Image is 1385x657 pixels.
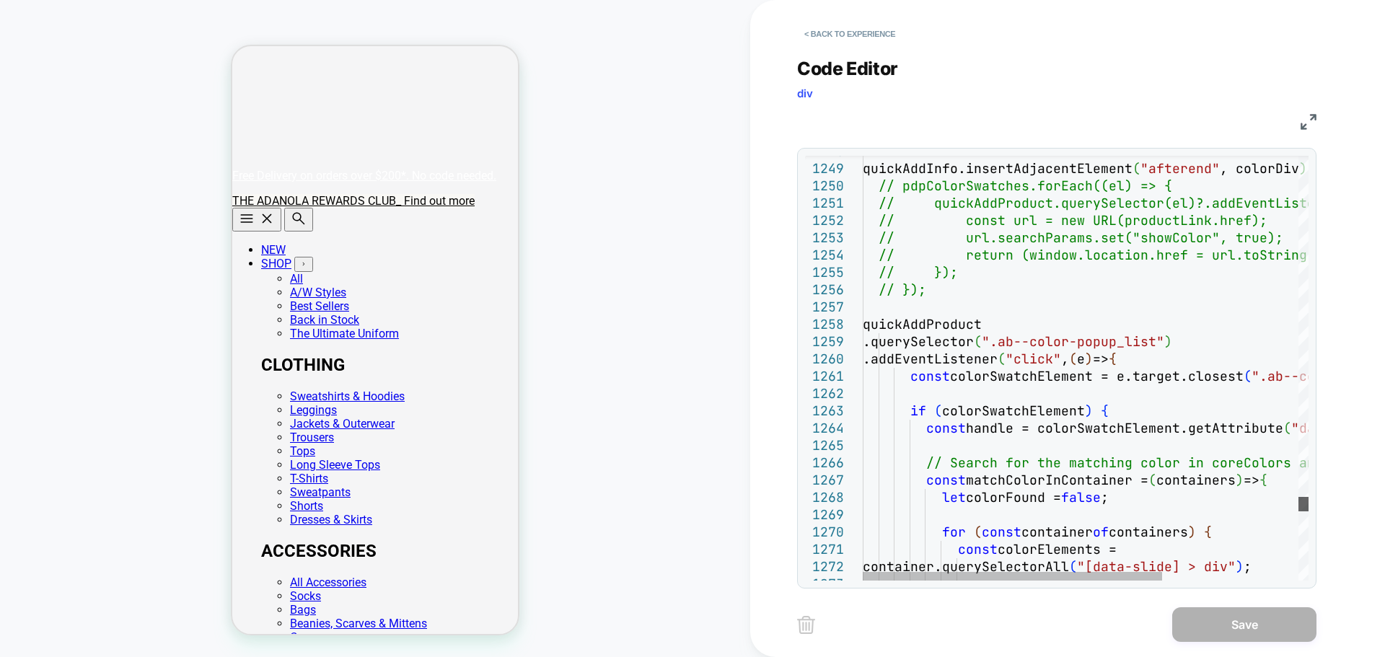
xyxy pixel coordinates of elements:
span: const [926,472,966,488]
span: , [1061,350,1069,367]
span: ( [998,350,1006,367]
div: 1255 [805,264,844,281]
span: // pdpColorSwatches.forEach((el) => { [879,177,1172,194]
div: 1260 [805,350,844,368]
div: 1253 [805,229,844,247]
span: colorSwatchElement = e.target.closest [950,368,1244,384]
span: ; [1275,229,1283,246]
span: "[data-slide] > div" [1077,558,1236,575]
span: quickAddInfo.insertAdjacentElement [863,160,1133,177]
span: e [1077,350,1085,367]
span: ( [1069,350,1077,367]
span: ) [1236,472,1244,488]
span: => [1093,350,1109,367]
span: ( [934,402,942,419]
div: 1261 [805,368,844,385]
span: "click" [1006,350,1061,367]
span: // quickAddProduct.querySelector(el)?.addEvent [879,195,1275,211]
span: colorElements = [998,541,1117,557]
img: fullscreen [1301,114,1316,130]
img: delete [797,616,815,634]
button: Save [1172,607,1316,642]
span: ( [1244,368,1252,384]
span: { [1259,472,1267,488]
span: ".ab--color-popup_list" [982,333,1164,350]
span: ) [1188,524,1196,540]
div: 1254 [805,247,844,264]
div: 1270 [805,524,844,541]
span: for [942,524,966,540]
span: ; [1101,489,1109,506]
div: 1267 [805,472,844,489]
div: 1262 [805,385,844,402]
div: 1268 [805,489,844,506]
span: { [1109,350,1117,367]
div: 1256 [805,281,844,299]
div: 1264 [805,420,844,437]
span: container [1021,524,1093,540]
span: let [942,489,966,506]
span: ) [1164,333,1172,350]
span: { [1101,402,1109,419]
span: container.querySelectorAll [863,558,1069,575]
span: ( [1069,558,1077,575]
div: 1266 [805,454,844,472]
span: "afterend" [1140,160,1220,177]
span: Code Editor [797,58,898,79]
span: // url.searchParams.set("showColor", true) [879,229,1275,246]
span: // }); [879,264,958,281]
span: .addEventListener [863,350,998,367]
span: handle = colorSwatchElement.getAttribute [966,420,1283,436]
span: ( [1148,472,1156,488]
span: div [797,87,813,100]
span: ) [1236,558,1244,575]
span: ) [1085,350,1093,367]
span: matchColorInContainer = [966,472,1148,488]
div: 1249 [805,160,844,177]
span: const [926,420,966,436]
span: const [982,524,1021,540]
span: containers [1109,524,1188,540]
span: // }); [879,281,926,298]
span: // return (window.location.href = url.toSt [879,247,1275,263]
span: const [910,368,950,384]
span: // Search for the matching color in coreColors and [926,454,1323,471]
span: { [1204,524,1212,540]
span: containers [1156,472,1236,488]
div: 1272 [805,558,844,576]
div: 1273 [805,576,844,593]
div: 1251 [805,195,844,212]
span: colorFound = [966,489,1061,506]
span: if [910,402,926,419]
span: ; [1244,558,1252,575]
div: 1257 [805,299,844,316]
button: < Back to experience [797,22,902,45]
span: // const url = new URL(productLink.href); [879,212,1267,229]
span: of [1093,524,1109,540]
div: 1258 [805,316,844,333]
span: ( [974,333,982,350]
div: 1250 [805,177,844,195]
span: quickAddProduct [863,316,982,332]
span: => [1244,472,1259,488]
div: 1269 [805,506,844,524]
span: false [1061,489,1101,506]
span: .querySelector [863,333,974,350]
span: , colorDiv [1220,160,1299,177]
div: 1252 [805,212,844,229]
div: 1265 [805,437,844,454]
span: const [958,541,998,557]
span: ( [974,524,982,540]
span: ring()); [1275,247,1339,263]
span: ( [1283,420,1291,436]
div: 1271 [805,541,844,558]
span: ) [1085,402,1093,419]
div: 1263 [805,402,844,420]
span: ( [1133,160,1140,177]
span: colorSwatchElement [942,402,1085,419]
div: 1259 [805,333,844,350]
